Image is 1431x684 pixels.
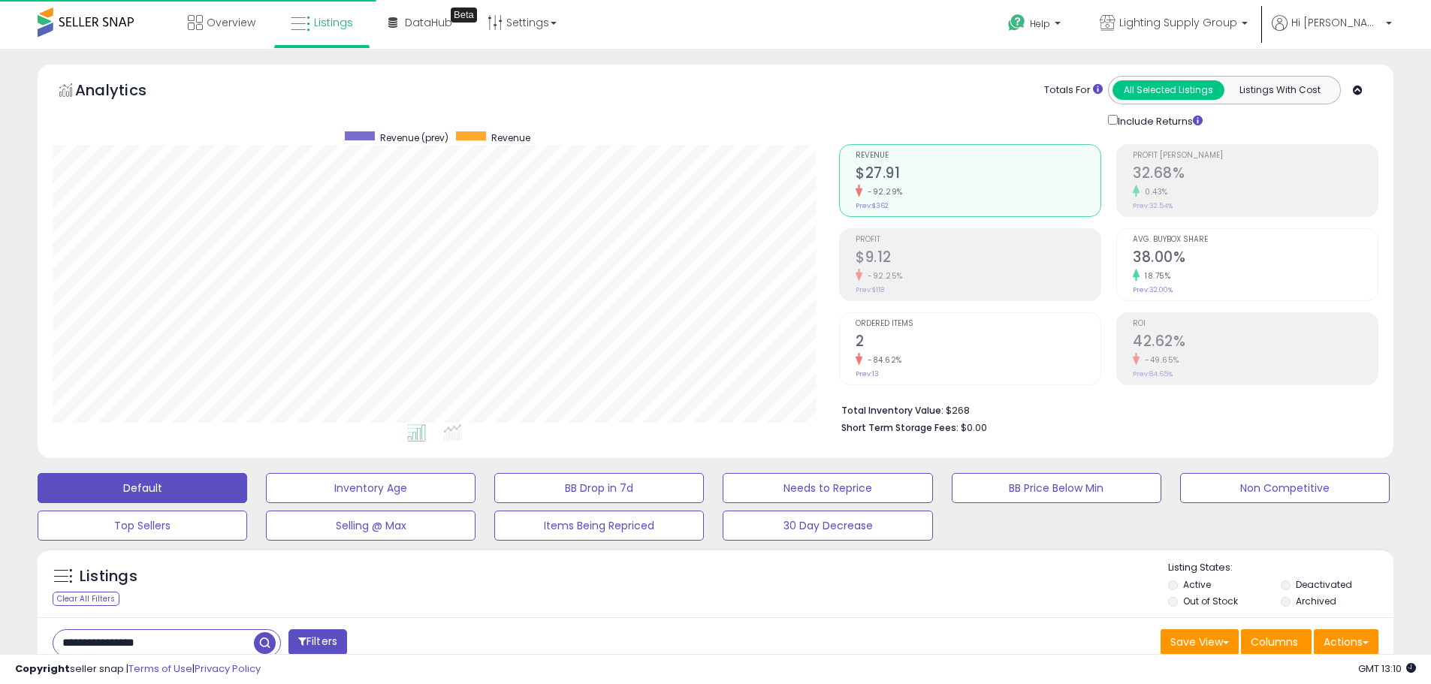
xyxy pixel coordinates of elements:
[1133,249,1378,269] h2: 38.00%
[207,15,255,30] span: Overview
[856,320,1100,328] span: Ordered Items
[1044,83,1103,98] div: Totals For
[128,661,192,676] a: Terms of Use
[1272,15,1392,49] a: Hi [PERSON_NAME]
[856,249,1100,269] h2: $9.12
[38,473,247,503] button: Default
[1291,15,1381,30] span: Hi [PERSON_NAME]
[1224,80,1336,100] button: Listings With Cost
[1183,595,1238,607] label: Out of Stock
[856,201,889,210] small: Prev: $362
[266,473,475,503] button: Inventory Age
[75,80,176,104] h5: Analytics
[38,511,247,541] button: Top Sellers
[1097,112,1221,129] div: Include Returns
[491,131,530,144] span: Revenue
[1296,578,1352,591] label: Deactivated
[494,511,704,541] button: Items Being Repriced
[1133,333,1378,353] h2: 42.62%
[1007,14,1026,32] i: Get Help
[1140,270,1170,282] small: 18.75%
[405,15,452,30] span: DataHub
[856,236,1100,244] span: Profit
[723,511,932,541] button: 30 Day Decrease
[494,473,704,503] button: BB Drop in 7d
[80,566,137,587] h5: Listings
[952,473,1161,503] button: BB Price Below Min
[856,285,884,294] small: Prev: $118
[380,131,448,144] span: Revenue (prev)
[1140,186,1168,197] small: 0.43%
[1251,634,1298,649] span: Columns
[1133,369,1173,378] small: Prev: 84.65%
[1133,164,1378,185] h2: 32.68%
[856,333,1100,353] h2: 2
[1133,285,1173,294] small: Prev: 32.00%
[723,473,932,503] button: Needs to Reprice
[1314,629,1378,655] button: Actions
[841,400,1367,418] li: $268
[961,420,987,435] span: $0.00
[1133,236,1378,244] span: Avg. Buybox Share
[451,8,477,23] div: Tooltip anchor
[1168,561,1393,575] p: Listing States:
[1030,17,1050,30] span: Help
[841,404,943,417] b: Total Inventory Value:
[1161,629,1239,655] button: Save View
[15,661,70,676] strong: Copyright
[288,629,347,655] button: Filters
[266,511,475,541] button: Selling @ Max
[195,661,261,676] a: Privacy Policy
[856,152,1100,160] span: Revenue
[862,354,902,366] small: -84.62%
[1296,595,1336,607] label: Archived
[856,369,879,378] small: Prev: 13
[1133,201,1173,210] small: Prev: 32.54%
[314,15,353,30] span: Listings
[1119,15,1237,30] span: Lighting Supply Group
[1140,354,1179,366] small: -49.65%
[862,270,903,282] small: -92.25%
[1358,661,1416,676] span: 2025-09-15 13:10 GMT
[1180,473,1390,503] button: Non Competitive
[1183,578,1211,591] label: Active
[862,186,903,197] small: -92.29%
[53,592,119,606] div: Clear All Filters
[1112,80,1224,100] button: All Selected Listings
[1133,320,1378,328] span: ROI
[1133,152,1378,160] span: Profit [PERSON_NAME]
[15,662,261,676] div: seller snap | |
[841,421,959,434] b: Short Term Storage Fees:
[856,164,1100,185] h2: $27.91
[996,2,1076,49] a: Help
[1241,629,1312,655] button: Columns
